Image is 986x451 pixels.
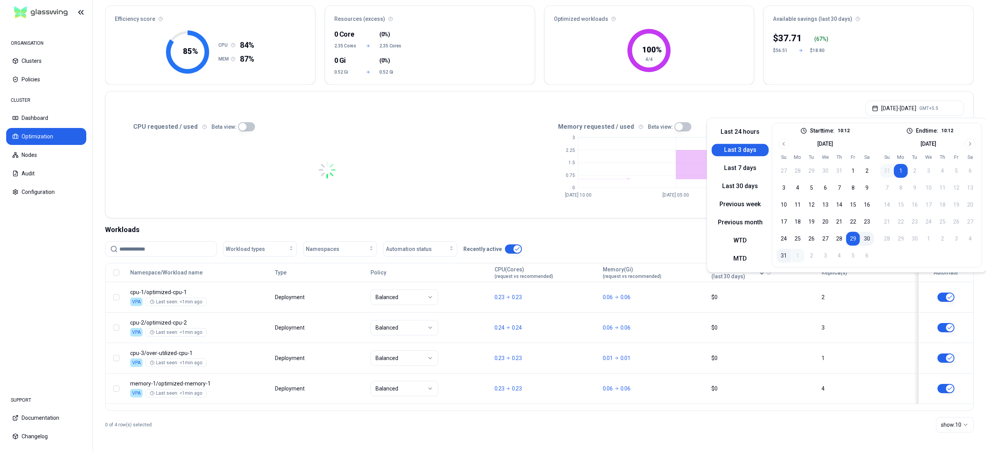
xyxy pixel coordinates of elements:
[620,385,631,392] p: 0.06
[965,138,976,149] button: Go to next month
[846,198,860,212] button: 15
[130,380,268,387] p: optimized-memory-1
[334,69,357,75] span: 0.52 Gi
[832,232,846,246] button: 28
[805,181,818,195] button: 5
[386,245,432,253] span: Automation status
[662,192,689,198] tspan: [DATE] 05:00
[805,232,818,246] button: 26
[130,389,143,397] div: VPA
[880,154,894,161] th: Sunday
[805,164,818,178] button: 29
[620,324,631,332] p: 0.06
[838,128,850,134] p: 10:12
[832,198,846,212] button: 14
[860,198,874,212] button: 16
[379,43,402,49] span: 2.35 Cores
[791,249,805,263] button: 1
[303,241,377,257] button: Namespaces
[814,35,828,43] div: ( %)
[916,128,938,133] label: End time:
[6,35,86,51] div: ORGANISATION
[921,140,936,148] div: [DATE]
[810,47,828,54] div: $18.80
[240,54,254,64] span: 87%
[777,154,791,161] th: Sunday
[603,265,661,280] button: Memory(Gi)(request vs recommended)
[566,148,575,153] tspan: 2.25
[512,385,522,392] p: 0.23
[832,215,846,229] button: 21
[106,6,315,27] div: Efficiency score
[275,354,306,362] div: Deployment
[495,354,505,362] p: 0.23
[379,57,390,64] span: ( )
[846,154,860,161] th: Friday
[865,101,964,116] button: [DATE]-[DATE]GMT+5.5
[711,293,815,301] div: $0
[6,392,86,408] div: SUPPORT
[805,215,818,229] button: 19
[211,123,236,131] p: Beta view:
[325,6,535,27] div: Resources (excess)
[860,215,874,229] button: 23
[6,146,86,163] button: Nodes
[381,30,388,38] span: 0%
[6,71,86,88] button: Policies
[832,181,846,195] button: 7
[495,293,505,301] p: 0.23
[949,154,963,161] th: Friday
[791,154,805,161] th: Monday
[936,154,949,161] th: Thursday
[6,428,86,445] button: Changelog
[620,293,631,301] p: 0.06
[777,232,791,246] button: 24
[791,164,805,178] button: 28
[880,164,894,178] button: 31
[130,358,143,367] div: VPA
[646,57,653,62] tspan: 4/4
[791,181,805,195] button: 4
[832,164,846,178] button: 31
[495,385,505,392] p: 0.23
[778,32,802,44] p: 37.71
[642,45,662,54] tspan: 100 %
[105,422,152,428] p: 0 of 4 row(s) selected
[603,273,661,279] span: (request vs recommended)
[275,385,306,392] div: Deployment
[150,390,202,396] div: Last seen: <1min ago
[777,181,791,195] button: 3
[822,324,910,332] div: 3
[130,319,268,326] p: optimized-cpu-2
[6,409,86,426] button: Documentation
[817,140,833,148] div: [DATE]
[6,93,86,108] div: CLUSTER
[818,164,832,178] button: 30
[572,185,575,190] tspan: 0
[941,128,953,134] p: 10:12
[711,385,815,392] div: $0
[603,385,613,392] p: 0.06
[150,360,202,366] div: Last seen: <1min ago
[512,324,522,332] p: 0.24
[512,354,522,362] p: 0.23
[846,181,860,195] button: 8
[130,265,203,280] button: Namespace/Workload name
[218,56,231,62] h1: MEM
[648,123,673,131] p: Beta view:
[620,354,631,362] p: 0.01
[11,3,71,22] img: GlassWing
[805,154,818,161] th: Tuesday
[822,293,910,301] div: 2
[777,164,791,178] button: 27
[894,164,908,178] button: 1
[130,349,268,357] p: over-utilized-cpu-1
[791,232,805,246] button: 25
[818,232,832,246] button: 27
[334,43,357,49] span: 2.35 Cores
[805,198,818,212] button: 12
[712,216,769,229] button: Previous month
[894,154,908,161] th: Monday
[6,52,86,69] button: Clusters
[712,126,769,138] button: Last 24 hours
